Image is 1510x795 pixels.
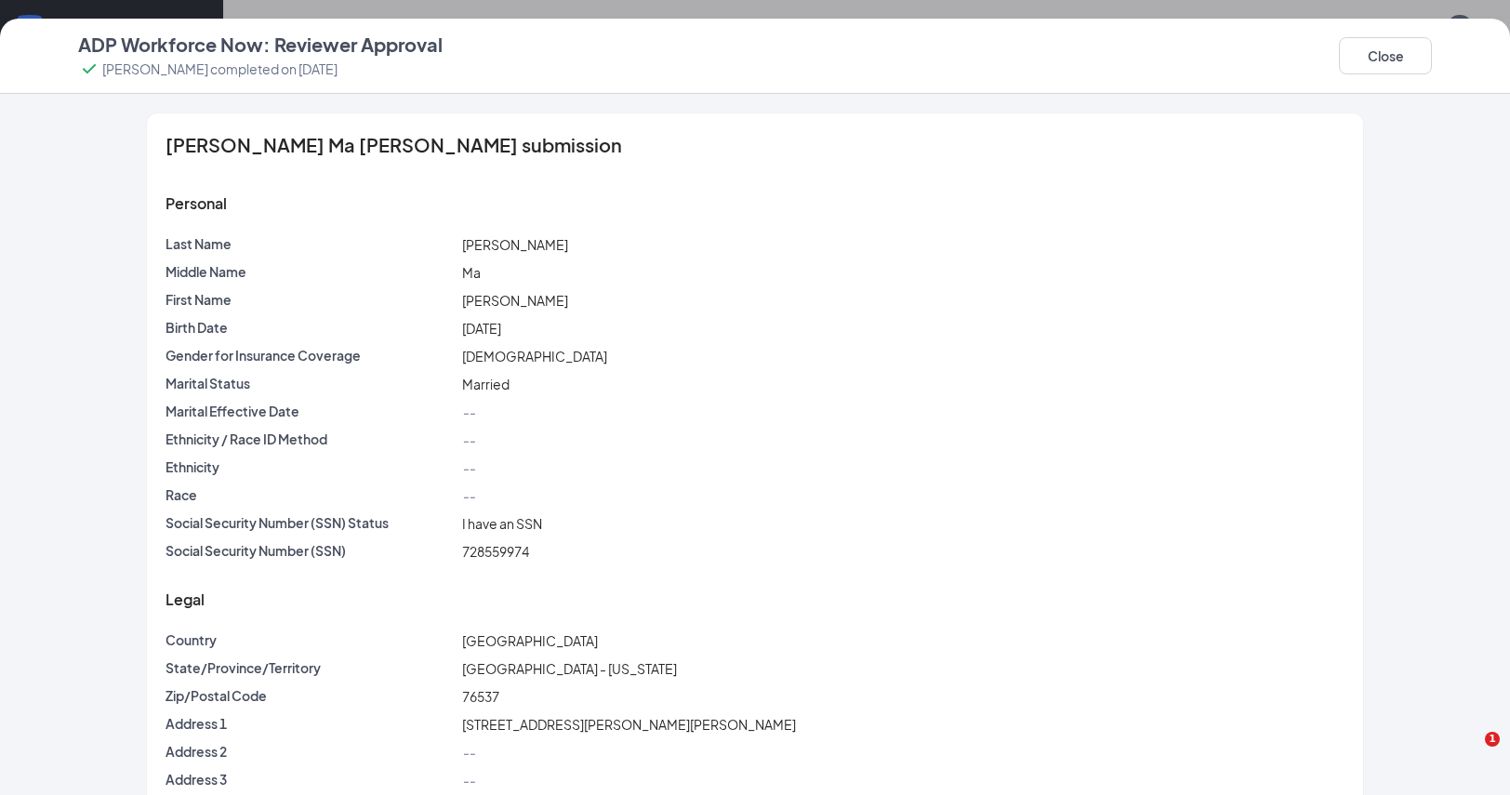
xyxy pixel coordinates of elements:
[166,290,455,309] p: First Name
[462,320,501,337] span: [DATE]
[462,660,677,677] span: [GEOGRAPHIC_DATA] - [US_STATE]
[462,431,475,448] span: --
[462,744,475,761] span: --
[462,292,568,309] span: [PERSON_NAME]
[462,632,598,649] span: [GEOGRAPHIC_DATA]
[166,457,455,476] p: Ethnicity
[166,262,455,281] p: Middle Name
[166,714,455,733] p: Address 1
[166,318,455,337] p: Birth Date
[166,513,455,532] p: Social Security Number (SSN) Status
[462,772,475,788] span: --
[166,686,455,705] p: Zip/Postal Code
[166,630,455,649] p: Country
[1485,732,1500,747] span: 1
[462,716,796,733] span: [STREET_ADDRESS][PERSON_NAME][PERSON_NAME]
[166,136,622,154] span: [PERSON_NAME] Ma [PERSON_NAME] submission
[166,770,455,788] p: Address 3
[166,485,455,504] p: Race
[462,404,475,420] span: --
[78,58,100,80] svg: Checkmark
[462,543,529,560] span: 728559974
[462,688,499,705] span: 76537
[78,32,443,58] h4: ADP Workforce Now: Reviewer Approval
[166,234,455,253] p: Last Name
[166,193,227,213] span: Personal
[462,487,475,504] span: --
[1447,732,1491,776] iframe: Intercom live chat
[462,376,510,392] span: Married
[462,264,481,281] span: Ma
[462,459,475,476] span: --
[166,402,455,420] p: Marital Effective Date
[166,658,455,677] p: State/Province/Territory
[462,236,568,253] span: [PERSON_NAME]
[166,742,455,761] p: Address 2
[462,348,607,364] span: [DEMOGRAPHIC_DATA]
[166,541,455,560] p: Social Security Number (SSN)
[166,374,455,392] p: Marital Status
[166,590,205,609] span: Legal
[102,60,338,78] p: [PERSON_NAME] completed on [DATE]
[462,515,542,532] span: I have an SSN
[166,346,455,364] p: Gender for Insurance Coverage
[1339,37,1432,74] button: Close
[166,430,455,448] p: Ethnicity / Race ID Method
